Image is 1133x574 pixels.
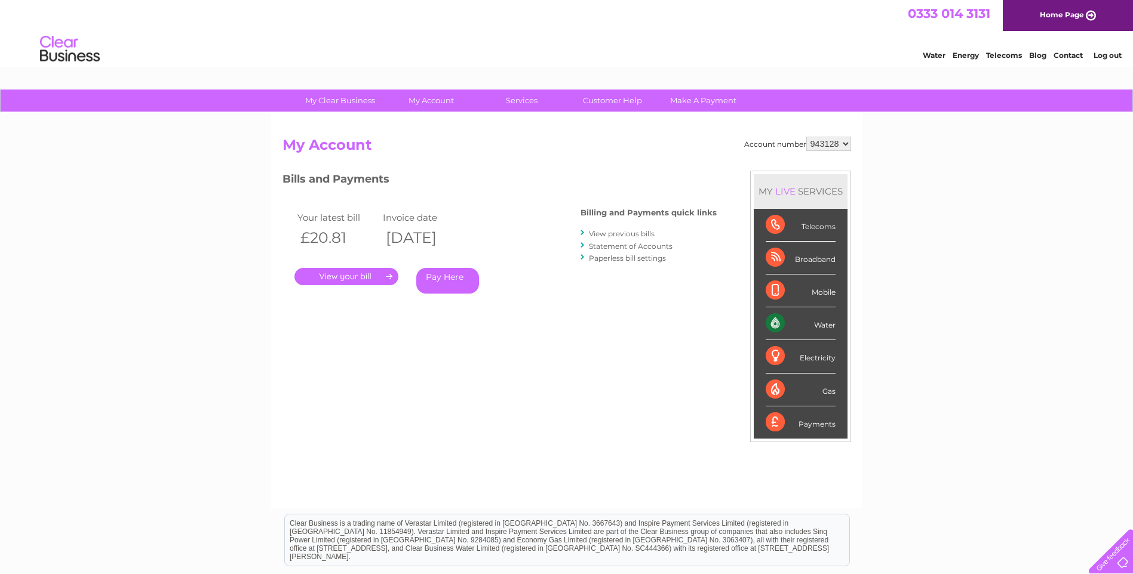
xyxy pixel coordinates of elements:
[39,31,100,67] img: logo.png
[382,90,480,112] a: My Account
[380,226,466,250] th: [DATE]
[766,307,836,340] div: Water
[563,90,662,112] a: Customer Help
[283,171,717,192] h3: Bills and Payments
[766,374,836,406] div: Gas
[472,90,571,112] a: Services
[986,51,1022,60] a: Telecoms
[291,90,389,112] a: My Clear Business
[1094,51,1122,60] a: Log out
[953,51,979,60] a: Energy
[1029,51,1046,60] a: Blog
[380,209,466,226] td: Invoice date
[416,268,479,294] a: Pay Here
[294,226,380,250] th: £20.81
[283,137,851,159] h2: My Account
[589,229,655,238] a: View previous bills
[294,268,398,285] a: .
[744,137,851,151] div: Account number
[766,274,836,307] div: Mobile
[923,51,945,60] a: Water
[754,174,848,208] div: MY SERVICES
[766,209,836,242] div: Telecoms
[766,406,836,439] div: Payments
[1054,51,1083,60] a: Contact
[908,6,990,21] a: 0333 014 3131
[766,340,836,373] div: Electricity
[581,208,717,217] h4: Billing and Payments quick links
[589,242,673,251] a: Statement of Accounts
[294,209,380,226] td: Your latest bill
[285,7,849,58] div: Clear Business is a trading name of Verastar Limited (registered in [GEOGRAPHIC_DATA] No. 3667643...
[654,90,753,112] a: Make A Payment
[589,254,666,263] a: Paperless bill settings
[773,186,798,197] div: LIVE
[766,242,836,274] div: Broadband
